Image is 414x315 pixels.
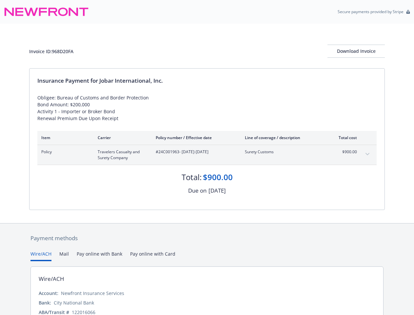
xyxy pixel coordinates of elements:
[362,149,373,159] button: expand content
[37,76,377,85] div: Insurance Payment for Jobar International, Inc.
[245,149,322,155] span: Surety Customs
[37,94,377,122] div: Obligee: Bureau of Customs and Border Protection Bond Amount: $200,000 Activity 1 - Importer or B...
[30,234,384,242] div: Payment methods
[98,135,145,140] div: Carrier
[332,135,357,140] div: Total cost
[61,290,124,297] div: Newfront Insurance Services
[39,275,64,283] div: Wire/ACH
[332,149,357,155] span: $900.00
[327,45,385,57] div: Download Invoice
[41,135,87,140] div: Item
[37,145,377,165] div: PolicyTravelers Casualty and Surety Company#24C001963- [DATE]-[DATE]Surety Customs$900.00expand c...
[39,290,58,297] div: Account:
[327,45,385,58] button: Download Invoice
[30,250,51,261] button: Wire/ACH
[203,172,233,183] div: $900.00
[182,172,202,183] div: Total:
[77,250,122,261] button: Pay online with Bank
[338,9,404,14] p: Secure payments provided by Stripe
[39,299,51,306] div: Bank:
[208,186,226,195] div: [DATE]
[156,135,234,140] div: Policy number / Effective date
[156,149,234,155] span: #24C001963 - [DATE]-[DATE]
[54,299,94,306] div: City National Bank
[188,186,207,195] div: Due on
[98,149,145,161] span: Travelers Casualty and Surety Company
[59,250,69,261] button: Mail
[41,149,87,155] span: Policy
[29,48,73,55] div: Invoice ID: 968D20FA
[245,135,322,140] div: Line of coverage / description
[130,250,175,261] button: Pay online with Card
